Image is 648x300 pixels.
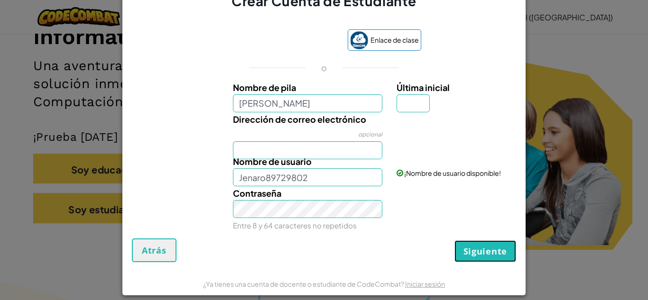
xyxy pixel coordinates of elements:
font: Contraseña [233,188,281,199]
font: Última inicial [397,82,450,93]
img: classlink-logo-small.png [350,31,368,49]
font: Nombre de pila [233,82,296,93]
iframe: Iniciar sesión con el botón de Google [222,31,343,52]
font: ¿Ya tienes una cuenta de docente o estudiante de CodeCombat? [203,280,404,288]
font: Enlace de clase [370,36,419,44]
font: Entre 8 y 64 caracteres no repetidos [233,221,357,230]
button: Atrás [132,238,176,262]
button: Siguiente [454,240,516,262]
font: o [321,62,327,73]
font: Siguiente [463,245,507,257]
font: ¡Nombre de usuario disponible! [404,169,501,177]
font: Atrás [142,245,167,256]
font: Nombre de usuario [233,156,312,167]
a: Iniciar sesión [405,280,445,288]
font: Dirección de correo electrónico [233,114,366,125]
font: opcional [358,131,382,138]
